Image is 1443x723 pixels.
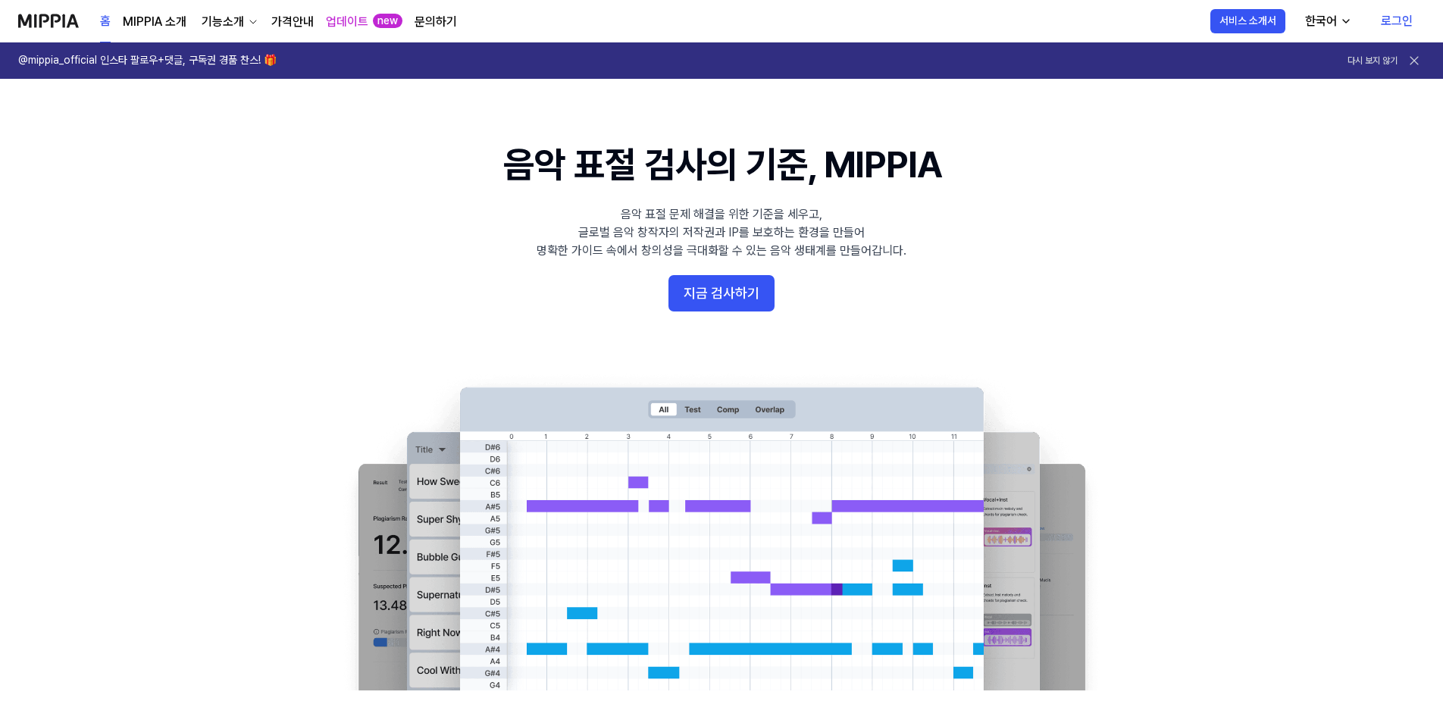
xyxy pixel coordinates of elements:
a: 업데이트 [326,13,368,31]
h1: @mippia_official 인스타 팔로우+댓글, 구독권 경품 찬스! 🎁 [18,53,277,68]
a: 홈 [100,1,111,42]
div: 기능소개 [199,13,247,31]
div: 음악 표절 문제 해결을 위한 기준을 세우고, 글로벌 음악 창작자의 저작권과 IP를 보호하는 환경을 만들어 명확한 가이드 속에서 창의성을 극대화할 수 있는 음악 생태계를 만들어... [537,205,906,260]
div: 한국어 [1302,12,1340,30]
button: 지금 검사하기 [668,275,775,311]
h1: 음악 표절 검사의 기준, MIPPIA [503,139,941,190]
img: main Image [327,372,1116,690]
button: 다시 보지 않기 [1348,55,1398,67]
a: 문의하기 [415,13,457,31]
button: 한국어 [1293,6,1361,36]
button: 기능소개 [199,13,259,31]
a: 가격안내 [271,13,314,31]
div: new [373,14,402,29]
button: 서비스 소개서 [1210,9,1285,33]
a: MIPPIA 소개 [123,13,186,31]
